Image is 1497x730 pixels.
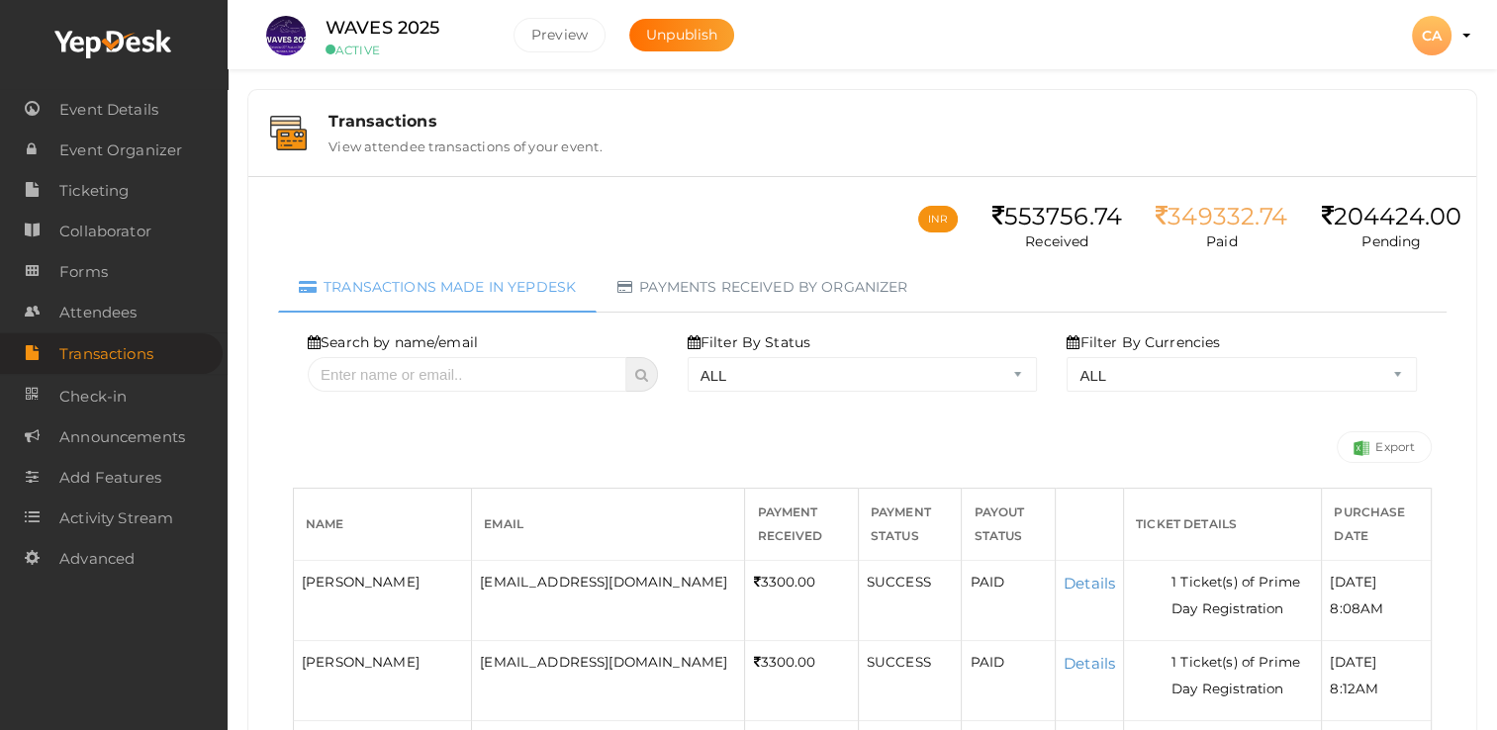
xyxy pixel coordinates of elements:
[962,640,1056,720] td: PAID
[326,14,439,43] label: WAVES 2025
[1064,654,1115,673] a: Details
[59,293,137,332] span: Attendees
[646,26,717,44] span: Unpublish
[59,417,185,457] span: Announcements
[59,131,182,170] span: Event Organizer
[1124,488,1322,560] th: Ticket Details
[1337,431,1432,463] a: Export
[867,654,931,670] span: SUCCESS
[1354,440,1369,456] img: Success
[753,574,815,590] span: 3300.00
[308,357,626,392] input: Enter name or email..
[745,488,858,560] th: Payment Received
[59,539,135,579] span: Advanced
[1412,16,1451,55] div: CA
[1171,569,1313,622] li: 1 Ticket(s) of Prime Day Registration
[1330,574,1383,616] span: [DATE] 8:08AM
[472,488,745,560] th: Email
[688,332,810,352] label: Filter By Status
[1322,231,1461,251] p: Pending
[328,131,603,154] label: View attendee transactions of your event.
[1330,654,1378,696] span: [DATE] 8:12AM
[266,16,306,55] img: S4WQAGVX_small.jpeg
[1406,15,1457,56] button: CA
[1156,203,1287,231] div: 349332.74
[918,206,958,232] button: INR
[59,252,108,292] span: Forms
[302,654,420,670] span: [PERSON_NAME]
[992,231,1122,251] p: Received
[308,332,478,352] label: Search by name/email
[302,574,420,590] span: [PERSON_NAME]
[59,90,158,130] span: Event Details
[597,262,928,313] a: Payments received by organizer
[278,262,597,313] a: Transactions made in Yepdesk
[753,654,815,670] span: 3300.00
[480,574,727,590] span: [EMAIL_ADDRESS][DOMAIN_NAME]
[59,212,151,251] span: Collaborator
[514,18,606,52] button: Preview
[1322,488,1432,560] th: Purchase Date
[962,560,1056,640] td: PAID
[1412,27,1451,45] profile-pic: CA
[258,139,1466,158] a: Transactions View attendee transactions of your event.
[59,377,127,416] span: Check-in
[1064,574,1115,593] a: Details
[1067,332,1220,352] label: Filter By Currencies
[59,458,161,498] span: Add Features
[858,488,962,560] th: Payment Status
[326,43,484,57] small: ACTIVE
[992,203,1122,231] div: 553756.74
[328,112,1454,131] div: Transactions
[59,499,173,538] span: Activity Stream
[270,116,307,150] img: bank-details.svg
[1322,203,1461,231] div: 204424.00
[59,171,129,211] span: Ticketing
[480,654,727,670] span: [EMAIL_ADDRESS][DOMAIN_NAME]
[867,574,931,590] span: SUCCESS
[59,334,153,374] span: Transactions
[1171,649,1313,702] li: 1 Ticket(s) of Prime Day Registration
[294,488,472,560] th: Name
[962,488,1056,560] th: Payout Status
[1156,231,1287,251] p: Paid
[629,19,734,51] button: Unpublish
